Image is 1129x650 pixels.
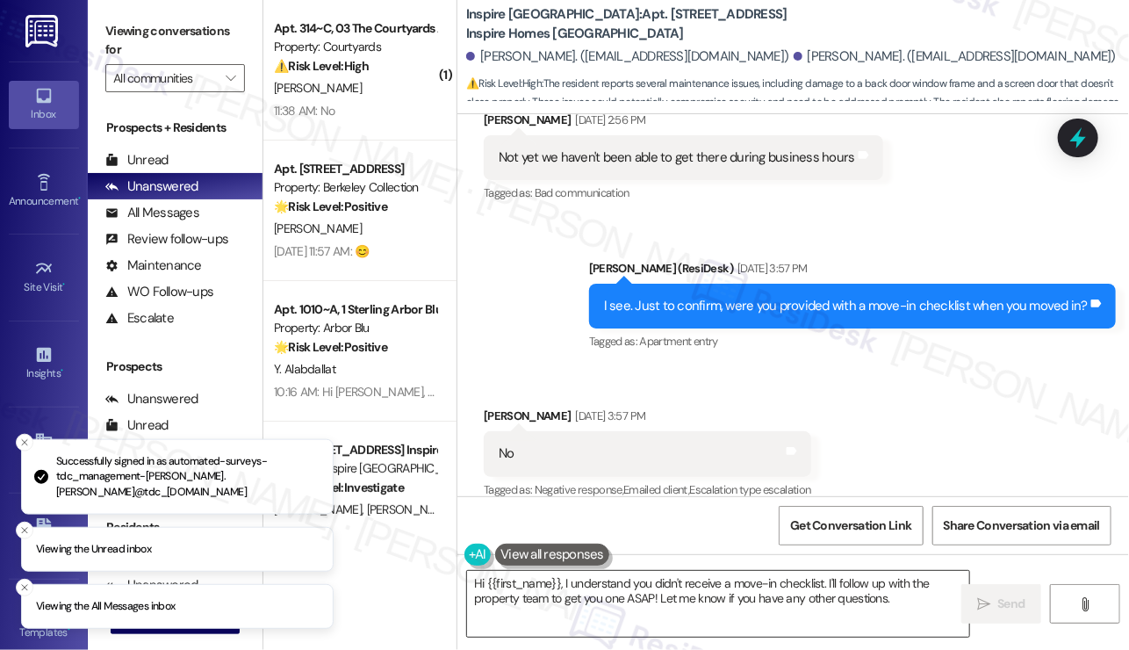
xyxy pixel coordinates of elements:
span: Escalation type escalation [689,482,810,497]
div: Unread [105,151,169,170]
i:  [226,71,235,85]
p: Viewing the Unread inbox [36,541,151,557]
div: [PERSON_NAME] [484,111,883,135]
div: Property: Inspire [GEOGRAPHIC_DATA] [274,459,436,478]
span: Get Conversation Link [790,516,911,535]
div: [DATE] 3:57 PM [572,407,646,425]
div: Tagged as: [484,180,883,206]
span: • [61,365,63,377]
div: Escalate [105,309,174,328]
span: Send [997,595,1025,613]
span: Share Conversation via email [944,516,1100,535]
div: Prospects + Residents [88,119,262,137]
div: [PERSON_NAME]. ([EMAIL_ADDRESS][DOMAIN_NAME]) [794,47,1117,66]
label: Viewing conversations for [105,18,245,64]
div: Review follow-ups [105,230,228,249]
strong: 🌟 Risk Level: Positive [274,199,387,214]
span: Negative response , [535,482,623,497]
div: Tagged as: [589,329,1116,354]
i:  [977,597,990,611]
input: All communities [113,64,217,92]
span: Y. Alabdallat [274,361,335,377]
div: [DATE] 3:57 PM [733,259,808,278]
div: Unread [105,416,169,435]
button: Send [961,584,1041,624]
strong: ❓ Risk Level: Investigate [274,480,404,495]
textarea: Hi {{first_name}}, I understand you didn't receive a move-in checklist. I'll follow up with the p... [467,571,969,637]
div: Unanswered [105,177,198,196]
div: Tagged as: [484,477,811,502]
span: • [68,624,70,636]
span: • [78,192,81,205]
a: Inbox [9,81,79,128]
img: ResiDesk Logo [25,15,61,47]
div: Apt. 314~C, 03 The Courtyards Apartments [274,19,436,38]
button: Close toast [16,521,33,538]
div: Apt. [STREET_ADDRESS] [274,160,436,178]
a: Buildings [9,426,79,473]
a: Insights • [9,340,79,387]
div: All Messages [105,204,199,222]
a: Templates • [9,599,79,646]
div: Maintenance [105,256,202,275]
strong: 🌟 Risk Level: Positive [274,339,387,355]
button: Close toast [16,433,33,451]
div: Property: Arbor Blu [274,319,436,337]
span: [PERSON_NAME] [274,80,362,96]
div: I see. Just to confirm, were you provided with a move-in checklist when you moved in? [604,297,1088,315]
div: [DATE] 2:56 PM [572,111,646,129]
div: Apt. 1010~A, 1 Sterling Arbor Blu [274,300,436,319]
span: Apartment entry [640,334,718,349]
i:  [1078,597,1091,611]
span: : The resident reports several maintenance issues, including damage to a back door window frame a... [466,75,1129,150]
span: • [63,278,66,291]
button: Get Conversation Link [779,506,923,545]
div: [PERSON_NAME] (ResiDesk) [589,259,1116,284]
div: [PERSON_NAME]. ([EMAIL_ADDRESS][DOMAIN_NAME]) [466,47,789,66]
div: Apt. [STREET_ADDRESS] Inspire Homes [GEOGRAPHIC_DATA] [274,441,436,459]
button: Share Conversation via email [932,506,1111,545]
div: [PERSON_NAME] [484,407,811,431]
strong: ⚠️ Risk Level: High [466,76,542,90]
span: Bad communication [535,185,629,200]
div: Prospects [88,357,262,376]
span: [PERSON_NAME] [367,502,460,517]
div: No [499,444,514,463]
b: Inspire [GEOGRAPHIC_DATA]: Apt. [STREET_ADDRESS] Inspire Homes [GEOGRAPHIC_DATA] [466,5,817,43]
div: 11:38 AM: No [274,103,335,119]
p: Successfully signed in as automated-surveys-tdc_management-[PERSON_NAME].[PERSON_NAME]@tdc_[DOMAI... [56,453,319,500]
div: [DATE] 11:57 AM: 😊 [274,243,369,259]
strong: ⚠️ Risk Level: High [274,58,369,74]
span: Emailed client , [623,482,689,497]
div: Not yet we haven't been able to get there during business hours [499,148,855,167]
a: Site Visit • [9,254,79,301]
div: Property: Berkeley Collection [274,178,436,197]
div: WO Follow-ups [105,283,213,301]
div: Property: Courtyards [274,38,436,56]
button: Close toast [16,579,33,596]
p: Viewing the All Messages inbox [36,599,176,615]
div: Unanswered [105,390,198,408]
span: [PERSON_NAME] [274,220,362,236]
a: Leads [9,513,79,560]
